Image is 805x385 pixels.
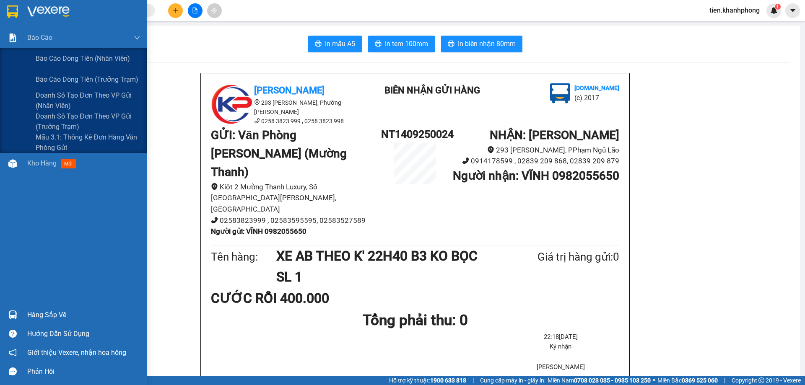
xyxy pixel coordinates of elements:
img: warehouse-icon [8,310,17,319]
h1: Tổng phải thu: 0 [211,309,619,332]
span: Cung cấp máy in - giấy in: [480,376,545,385]
h1: NT1409250024 [381,126,449,142]
span: aim [211,8,217,13]
span: printer [375,40,382,48]
b: Người gửi : VĨNH 0982055650 [211,227,306,235]
span: Doanh số tạo đơn theo VP gửi (trưởng trạm) [36,111,140,132]
span: notification [9,349,17,357]
strong: 1900 633 818 [430,377,466,384]
img: icon-new-feature [770,7,778,14]
span: mới [61,159,76,168]
li: 22:18[DATE] [502,332,619,342]
span: Báo cáo dòng tiền (nhân viên) [36,53,130,64]
span: phone [254,118,260,124]
li: Ký nhận [502,342,619,352]
b: [DOMAIN_NAME] [574,85,619,91]
span: file-add [192,8,198,13]
span: environment [254,99,260,105]
button: file-add [188,3,203,18]
li: 293 [PERSON_NAME], PPhạm Ngũ Lão [449,145,619,156]
span: down [134,34,140,41]
span: environment [211,183,218,190]
span: In tem 100mm [385,39,428,49]
span: In mẫu A5 [325,39,355,49]
li: [PERSON_NAME] [502,362,619,372]
span: In biên nhận 80mm [458,39,516,49]
img: solution-icon [8,34,17,42]
span: Doanh số tạo đơn theo VP gửi (nhân viên) [36,90,140,111]
div: Tên hàng: [211,248,276,266]
h1: SL 1 [276,266,497,287]
span: printer [448,40,454,48]
div: Phản hồi [27,365,140,378]
img: logo.jpg [550,83,570,103]
sup: 1 [775,4,781,10]
li: 0914178599 , 02839 209 868, 02839 209 879 [449,155,619,167]
button: printerIn tem 100mm [368,36,435,52]
b: NHẬN : [PERSON_NAME] [490,128,619,142]
span: message [9,367,17,375]
span: Giới thiệu Vexere, nhận hoa hồng [27,347,126,358]
span: plus [173,8,179,13]
li: 293 [PERSON_NAME], Phường [PERSON_NAME] [211,98,362,116]
button: printerIn mẫu A5 [308,36,362,52]
li: (c) 2017 [574,93,619,103]
span: phone [211,217,218,224]
span: Miền Bắc [657,376,718,385]
span: Kho hàng [27,159,57,167]
button: printerIn biên nhận 80mm [441,36,522,52]
div: Giá trị hàng gửi: 0 [497,248,619,266]
img: logo-vxr [7,5,18,18]
img: warehouse-icon [8,159,17,168]
li: 0258 3823 999 , 0258 3823 998 [211,116,362,126]
span: 1 [776,4,779,10]
div: Hàng sắp về [27,309,140,321]
button: caret-down [785,3,800,18]
span: phone [462,157,469,164]
span: question-circle [9,330,17,338]
span: | [724,376,725,385]
span: environment [487,146,494,153]
span: Mẫu 3.1: Thống kê đơn hàng văn phòng gửi [36,132,140,153]
h1: XE AB THEO K' 22H40 B3 KO BỌC [276,245,497,266]
b: BIÊN NHẬN GỬI HÀNG [384,85,480,96]
img: logo.jpg [211,83,253,125]
b: GỬI : Văn Phòng [PERSON_NAME] (Mường Thanh) [211,128,347,179]
li: 02583823999 , 02583595595, 02583527589 [211,215,381,226]
div: CƯỚC RỒI 400.000 [211,288,345,309]
b: Người nhận : VĨNH 0982055650 [453,169,619,183]
div: Hướng dẫn sử dụng [27,328,140,340]
span: Báo cáo dòng tiền (trưởng trạm) [36,74,138,85]
span: ⚪️ [653,379,655,382]
span: Miền Nam [548,376,651,385]
span: copyright [758,377,764,383]
span: Báo cáo [27,32,52,43]
span: caret-down [789,7,797,14]
span: printer [315,40,322,48]
b: [PERSON_NAME] [254,85,325,96]
strong: 0708 023 035 - 0935 103 250 [574,377,651,384]
button: aim [207,3,222,18]
strong: 0369 525 060 [682,377,718,384]
span: | [473,376,474,385]
span: tien.khanhphong [703,5,766,16]
button: plus [168,3,183,18]
li: Kiôt 2 Mường Thanh Luxury, Số [GEOGRAPHIC_DATA][PERSON_NAME], [GEOGRAPHIC_DATA] [211,181,381,215]
span: Hỗ trợ kỹ thuật: [389,376,466,385]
